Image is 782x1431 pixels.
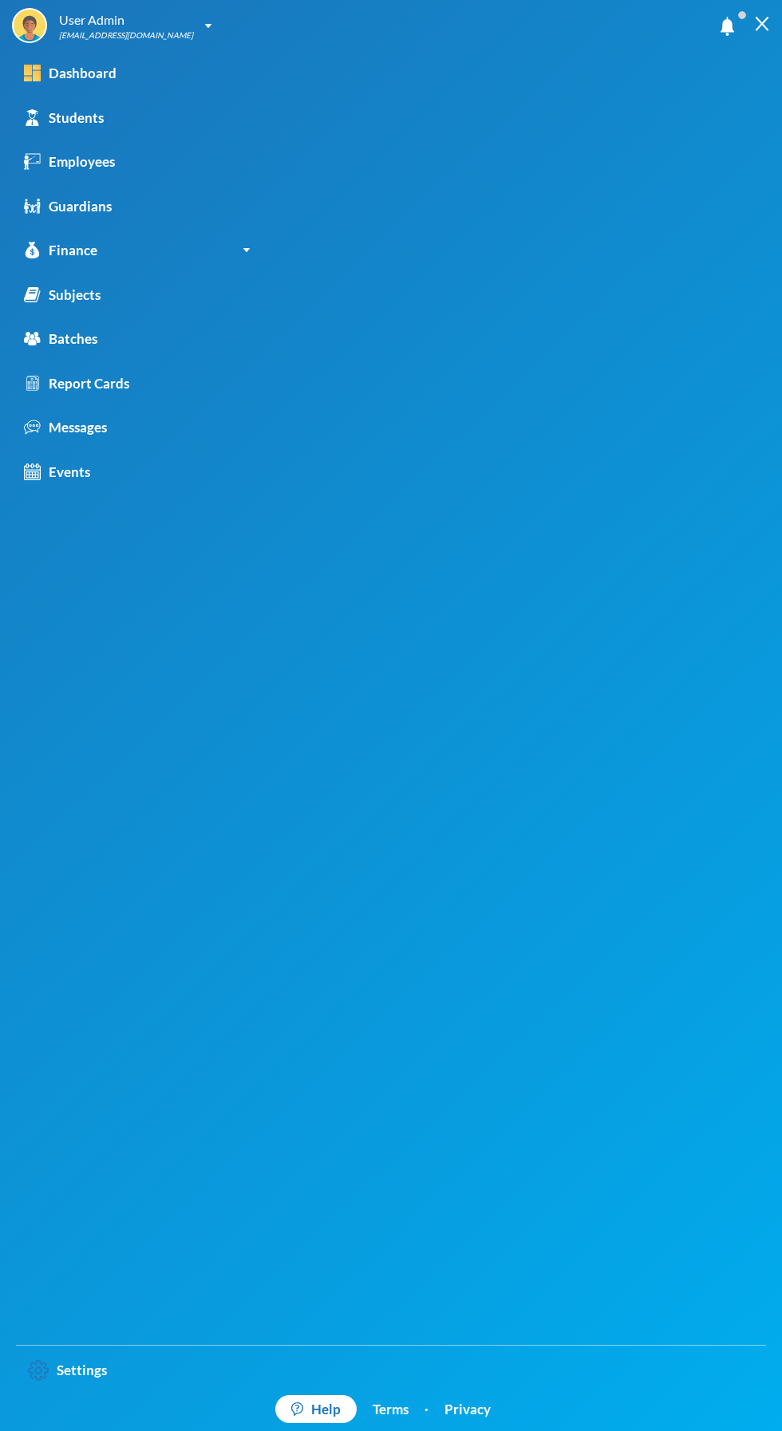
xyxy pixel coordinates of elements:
[444,1399,491,1420] a: Privacy
[24,373,129,394] div: Report Cards
[24,196,112,217] div: Guardians
[24,63,117,84] div: Dashboard
[24,285,101,306] div: Subjects
[425,1399,429,1420] div: ·
[275,1395,357,1424] a: Help
[59,30,193,41] div: [EMAIL_ADDRESS][DOMAIN_NAME]
[24,152,115,172] div: Employees
[24,108,104,128] div: Students
[24,417,107,438] div: Messages
[24,329,97,349] div: Batches
[24,462,90,483] div: Events
[16,1354,119,1387] a: Settings
[59,10,193,30] div: User Admin
[373,1399,409,1420] a: Terms
[24,240,97,261] div: Finance
[14,10,45,41] img: STUDENT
